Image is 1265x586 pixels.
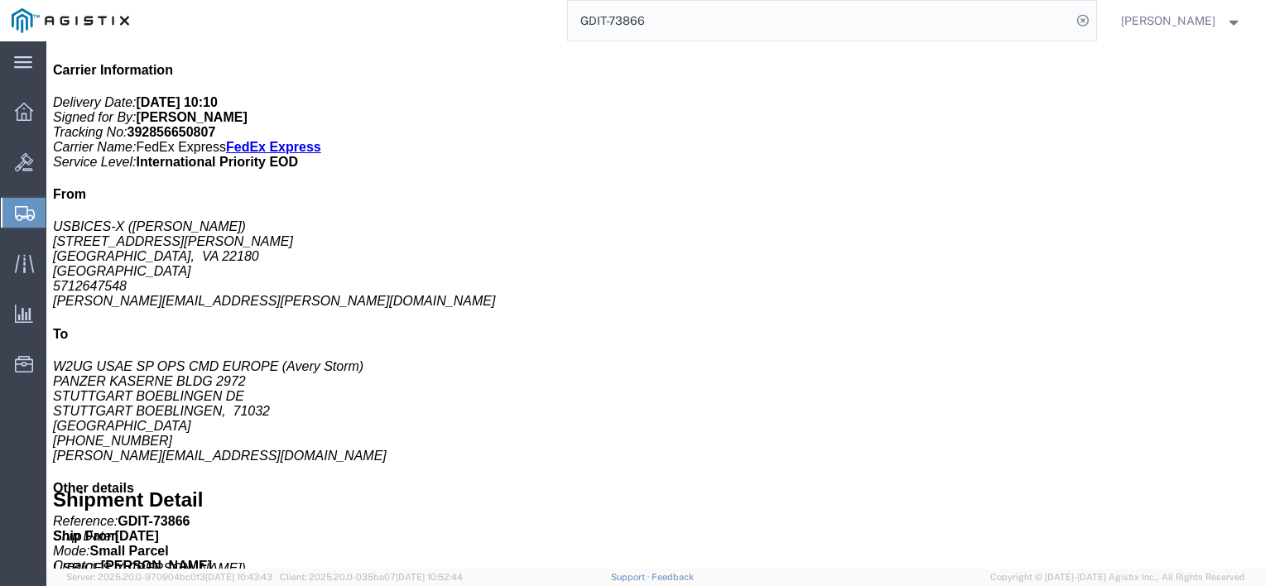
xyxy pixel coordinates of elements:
input: Search for shipment number, reference number [568,1,1071,41]
span: [DATE] 10:52:44 [396,572,463,582]
span: Dylan Jewell [1121,12,1215,30]
span: Server: 2025.20.0-970904bc0f3 [66,572,272,582]
span: Client: 2025.20.0-035ba07 [280,572,463,582]
a: Support [611,572,652,582]
span: Copyright © [DATE]-[DATE] Agistix Inc., All Rights Reserved [990,570,1245,584]
button: [PERSON_NAME] [1120,11,1243,31]
span: [DATE] 10:43:43 [205,572,272,582]
img: logo [12,8,129,33]
iframe: FS Legacy Container [46,41,1265,569]
a: Feedback [652,572,694,582]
